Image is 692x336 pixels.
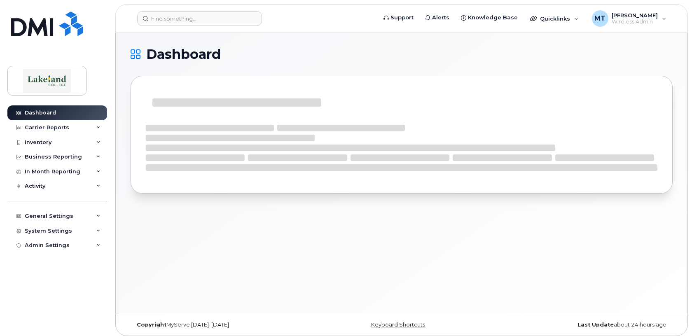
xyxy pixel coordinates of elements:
strong: Copyright [137,322,166,328]
div: about 24 hours ago [492,322,673,328]
a: Keyboard Shortcuts [371,322,425,328]
strong: Last Update [577,322,614,328]
span: Dashboard [146,48,221,61]
div: MyServe [DATE]–[DATE] [131,322,311,328]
